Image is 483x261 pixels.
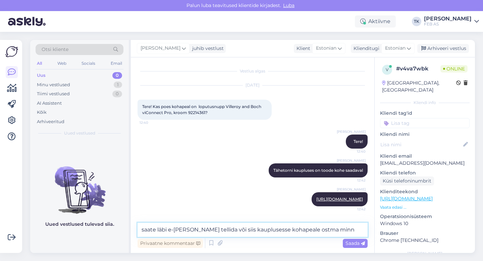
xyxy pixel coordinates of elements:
div: Email [109,59,123,68]
div: [DATE] [138,82,368,88]
div: AI Assistent [37,100,62,107]
div: Kõik [37,109,47,116]
textarea: saate läbi e-[PERSON_NAME] tellida või siis kauplusesse kohapeale ostma minn [138,223,368,237]
img: No chats [30,154,129,215]
div: Privaatne kommentaar [138,239,203,248]
p: Kliendi email [380,153,470,160]
div: 0 [112,72,122,79]
span: 12:40 [340,149,366,154]
div: FEB AS [424,21,472,27]
span: Saada [345,240,365,246]
span: Otsi kliente [42,46,68,53]
p: Uued vestlused tulevad siia. [45,221,114,228]
div: All [36,59,43,68]
div: Minu vestlused [37,82,70,88]
div: juhib vestlust [190,45,224,52]
span: Estonian [316,45,336,52]
div: Vestlus algas [138,68,368,74]
p: Kliendi telefon [380,169,470,176]
span: Estonian [385,45,406,52]
div: Tiimi vestlused [37,91,70,97]
span: [PERSON_NAME] [337,158,366,163]
div: Arhiveeritud [37,118,64,125]
input: Lisa tag [380,118,470,128]
span: [PERSON_NAME] [337,187,366,192]
p: Klienditeekond [380,188,470,195]
p: Vaata edasi ... [380,204,470,210]
div: [PERSON_NAME] [424,16,472,21]
span: Online [440,65,468,72]
div: # v4va7wbk [396,65,440,73]
p: Kliendi nimi [380,131,470,138]
img: Askly Logo [5,45,18,58]
span: 12:42 [340,178,366,183]
a: [URL][DOMAIN_NAME] [380,196,433,202]
div: Arhiveeri vestlus [417,44,469,53]
div: TK [412,17,421,26]
span: Luba [281,2,297,8]
span: Uued vestlused [64,130,95,136]
span: Tere! Kas poes kohapeal on loputusnupp Villeroy and Boch viConnect Pro, kroom 92214361? [142,104,262,115]
div: Kliendi info [380,100,470,106]
div: Aktiivne [355,15,396,28]
div: Küsi telefoninumbrit [380,176,434,186]
p: Brauser [380,230,470,237]
p: Kliendi tag'id [380,110,470,117]
span: v [386,67,388,72]
a: [URL][DOMAIN_NAME] [316,197,363,202]
span: 12:42 [340,207,366,212]
input: Lisa nimi [380,141,462,148]
p: Windows 10 [380,220,470,227]
span: Tere! [354,139,363,144]
span: 12:40 [140,120,165,125]
div: 1 [114,82,122,88]
p: [EMAIL_ADDRESS][DOMAIN_NAME] [380,160,470,167]
div: Uus [37,72,46,79]
span: [PERSON_NAME] [141,45,180,52]
div: [PERSON_NAME] [380,251,470,257]
p: Chrome [TECHNICAL_ID] [380,237,470,244]
div: Klient [294,45,310,52]
div: Klienditugi [351,45,379,52]
div: Socials [80,59,97,68]
p: Operatsioonisüsteem [380,213,470,220]
div: [GEOGRAPHIC_DATA], [GEOGRAPHIC_DATA] [382,80,456,94]
span: Tähetorni kaupluses on toode kohe saadaval [273,168,363,173]
a: [PERSON_NAME]FEB AS [424,16,479,27]
div: 0 [112,91,122,97]
span: [PERSON_NAME] [337,129,366,134]
div: Web [56,59,68,68]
